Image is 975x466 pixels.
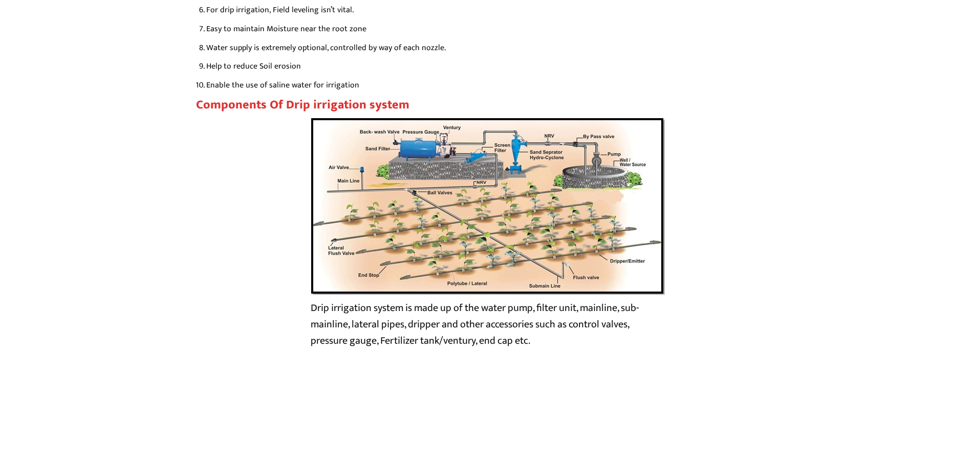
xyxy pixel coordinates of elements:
[206,21,779,36] li: Easy to maintain Moisture near the root zone
[206,40,779,55] li: Water supply is extremely optional, controlled by way of each nozzle.
[196,95,409,115] strong: Components Of Drip irrigation system
[206,59,779,74] li: Help to reduce Soil erosion
[206,78,779,93] li: Enable the use of saline water for irrigation
[311,117,665,295] img: Components of drip irrigation system
[311,300,665,349] figcaption: Drip irrigation system is made up of the water pump, filter unit, mainline, sub-mainline, lateral...
[206,3,779,17] li: For drip irrigation, Field leveling isn’t vital.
